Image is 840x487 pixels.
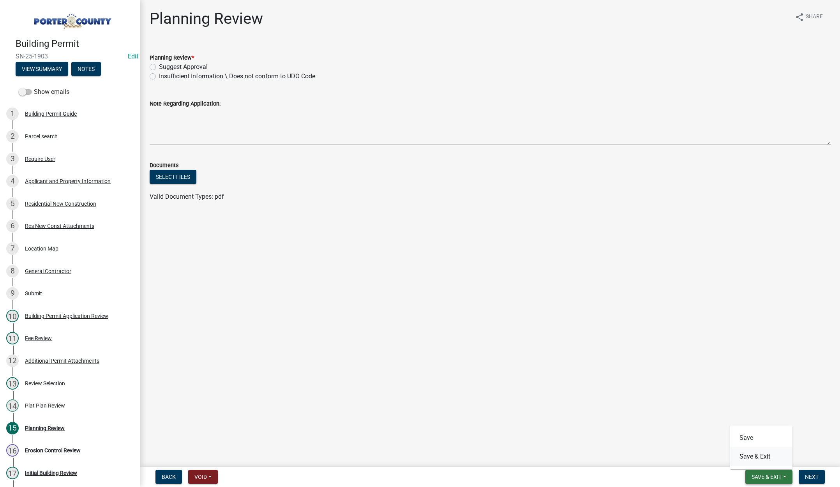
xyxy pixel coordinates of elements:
div: 4 [6,175,19,187]
div: Parcel search [25,134,58,139]
label: Suggest Approval [159,62,208,72]
div: 2 [6,130,19,143]
div: Planning Review [25,425,65,431]
span: Valid Document Types: pdf [150,193,224,200]
div: 17 [6,467,19,479]
div: Additional Permit Attachments [25,358,99,363]
wm-modal-confirm: Edit Application Number [128,53,138,60]
div: 7 [6,242,19,255]
div: General Contractor [25,268,71,274]
button: shareShare [789,9,829,25]
label: Documents [150,163,178,168]
div: 6 [6,220,19,232]
div: Location Map [25,246,58,251]
button: Back [155,470,182,484]
div: 15 [6,422,19,434]
div: 8 [6,265,19,277]
i: share [795,12,804,22]
div: Save & Exit [730,425,792,469]
div: 5 [6,198,19,210]
span: Share [806,12,823,22]
span: SN-25-1903 [16,53,125,60]
label: Note Regarding Application: [150,101,221,107]
button: Save [730,429,792,447]
div: 16 [6,444,19,457]
div: Require User [25,156,55,162]
span: Next [805,474,819,480]
button: Save & Exit [745,470,792,484]
label: Show emails [19,87,69,97]
div: Review Selection [25,381,65,386]
wm-modal-confirm: Summary [16,66,68,72]
div: 1 [6,108,19,120]
div: Residential New Construction [25,201,96,206]
div: Applicant and Property Information [25,178,111,184]
div: Erosion Control Review [25,448,81,453]
a: Edit [128,53,138,60]
label: Planning Review [150,55,194,61]
span: Back [162,474,176,480]
div: Building Permit Guide [25,111,77,116]
h4: Building Permit [16,38,134,49]
button: View Summary [16,62,68,76]
img: Porter County, Indiana [16,8,128,30]
button: Next [799,470,825,484]
button: Save & Exit [730,447,792,466]
button: Notes [71,62,101,76]
wm-modal-confirm: Notes [71,66,101,72]
div: Fee Review [25,335,52,341]
div: 3 [6,153,19,165]
div: Initial Building Review [25,470,77,476]
div: 11 [6,332,19,344]
div: 10 [6,310,19,322]
button: Void [188,470,218,484]
label: Insufficient Information \ Does not conform to UDO Code [159,72,315,81]
span: Void [194,474,207,480]
div: 13 [6,377,19,390]
button: Select files [150,170,196,184]
div: Submit [25,291,42,296]
div: 9 [6,287,19,300]
h1: Planning Review [150,9,263,28]
div: Building Permit Application Review [25,313,108,319]
div: 14 [6,399,19,412]
div: Res New Const Attachments [25,223,94,229]
div: 12 [6,355,19,367]
span: Save & Exit [752,474,782,480]
div: Plat Plan Review [25,403,65,408]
